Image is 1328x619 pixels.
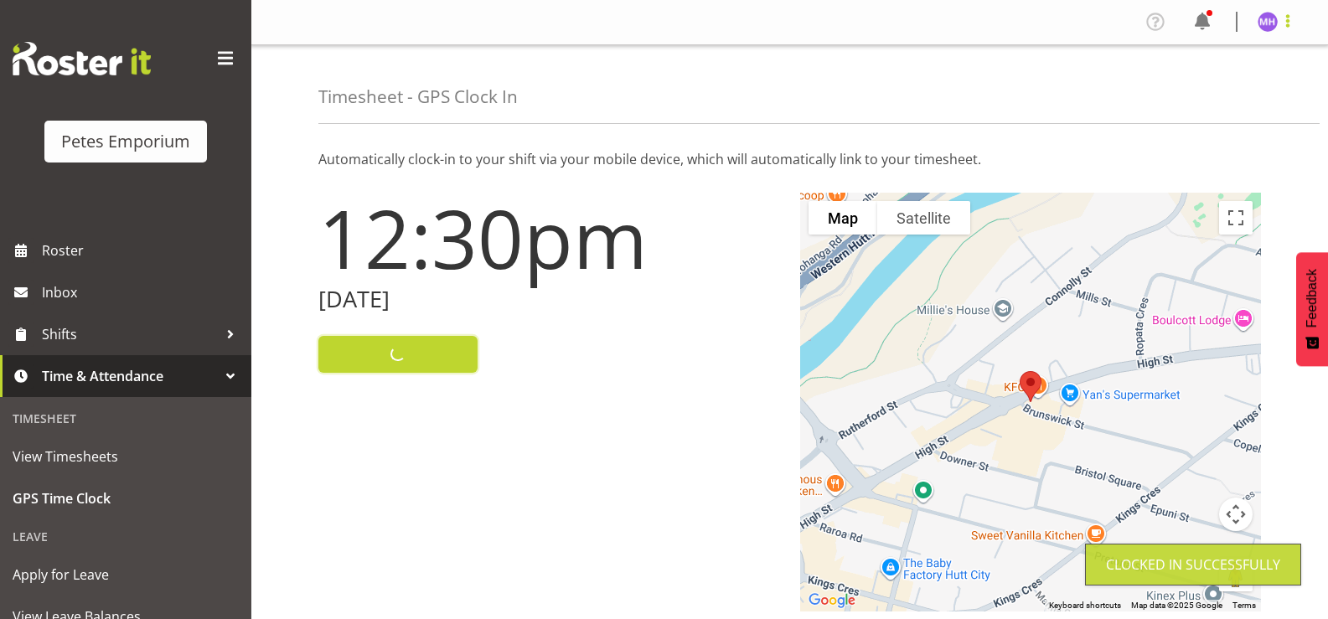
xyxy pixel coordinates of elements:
button: Show satellite imagery [877,201,970,235]
div: Leave [4,519,247,554]
span: GPS Time Clock [13,486,239,511]
div: Timesheet [4,401,247,436]
p: Automatically clock-in to your shift via your mobile device, which will automatically link to you... [318,149,1261,169]
a: Open this area in Google Maps (opens a new window) [804,590,860,611]
a: Terms (opens in new tab) [1232,601,1256,610]
img: mackenzie-halford4471.jpg [1258,12,1278,32]
span: Feedback [1305,269,1320,328]
span: Inbox [42,280,243,305]
h1: 12:30pm [318,193,780,283]
img: Google [804,590,860,611]
button: Toggle fullscreen view [1219,201,1253,235]
h2: [DATE] [318,286,780,312]
div: Clocked in Successfully [1106,555,1280,575]
span: Map data ©2025 Google [1131,601,1222,610]
button: Feedback - Show survey [1296,252,1328,366]
button: Map camera controls [1219,498,1253,531]
h4: Timesheet - GPS Clock In [318,87,518,106]
img: Rosterit website logo [13,42,151,75]
button: Show street map [809,201,877,235]
span: Time & Attendance [42,364,218,389]
a: View Timesheets [4,436,247,477]
a: GPS Time Clock [4,477,247,519]
span: View Timesheets [13,444,239,469]
span: Apply for Leave [13,562,239,587]
span: Roster [42,238,243,263]
a: Apply for Leave [4,554,247,596]
div: Petes Emporium [61,129,190,154]
button: Keyboard shortcuts [1049,600,1121,611]
span: Shifts [42,322,218,347]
